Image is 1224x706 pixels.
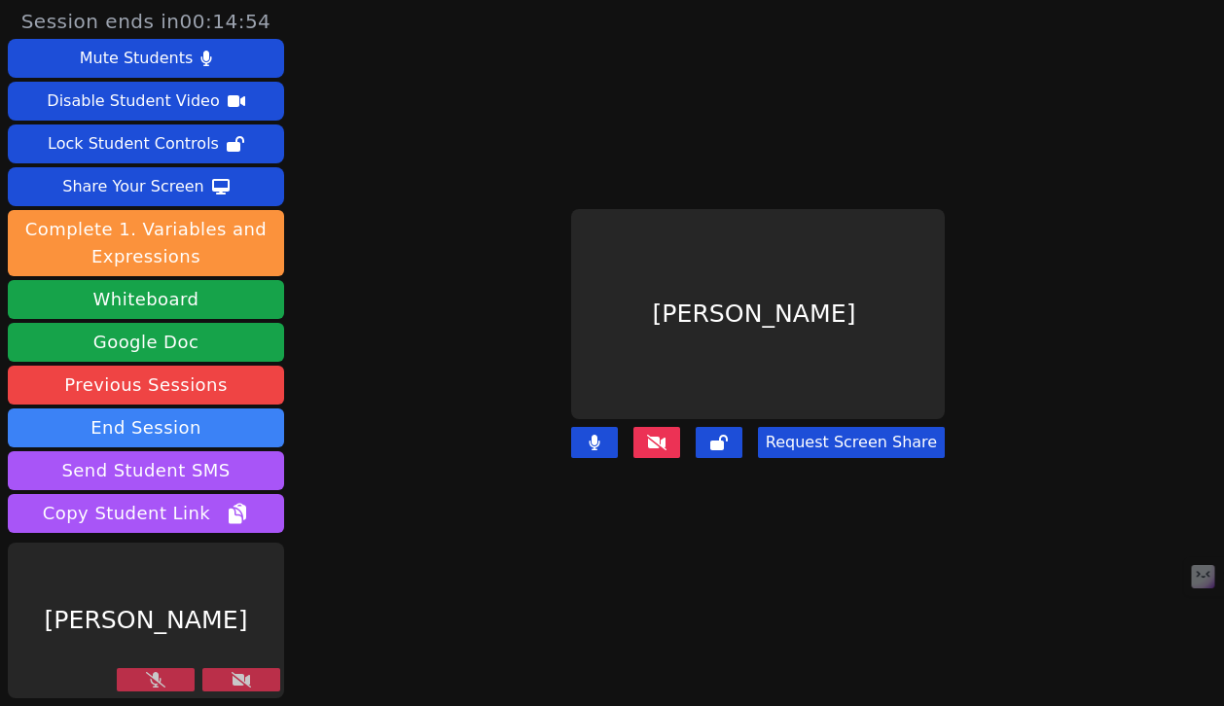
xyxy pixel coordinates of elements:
[180,10,271,33] time: 00:14:54
[43,500,249,527] span: Copy Student Link
[571,209,945,419] div: [PERSON_NAME]
[8,167,284,206] button: Share Your Screen
[47,86,219,117] div: Disable Student Video
[8,82,284,121] button: Disable Student Video
[8,451,284,490] button: Send Student SMS
[8,543,284,698] div: [PERSON_NAME]
[8,366,284,405] a: Previous Sessions
[758,427,945,458] button: Request Screen Share
[8,124,284,163] button: Lock Student Controls
[8,408,284,447] button: End Session
[80,43,193,74] div: Mute Students
[48,128,219,159] div: Lock Student Controls
[8,210,284,276] button: Complete 1. Variables and Expressions
[8,280,284,319] button: Whiteboard
[21,8,271,35] span: Session ends in
[8,494,284,533] button: Copy Student Link
[8,39,284,78] button: Mute Students
[8,323,284,362] a: Google Doc
[62,171,204,202] div: Share Your Screen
